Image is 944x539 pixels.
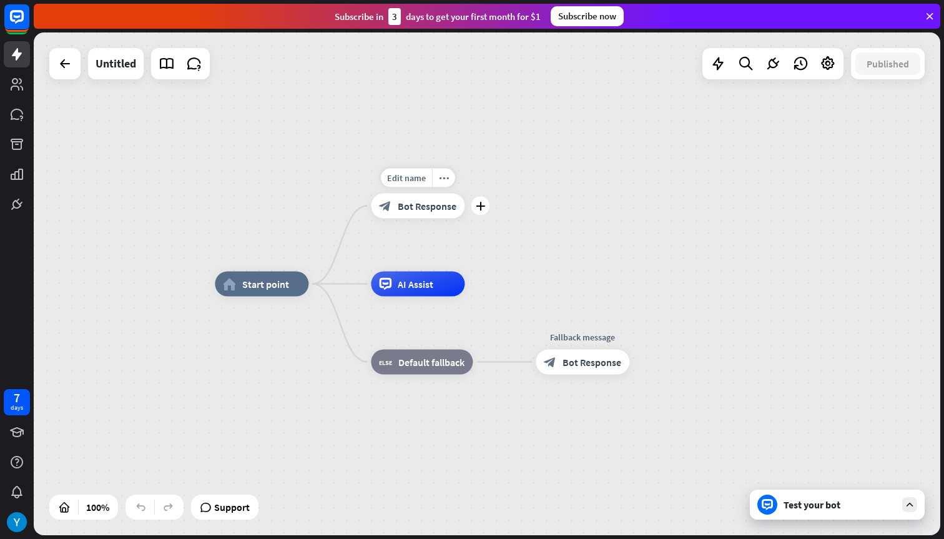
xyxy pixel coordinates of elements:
a: 7 days [4,389,30,415]
button: Open LiveChat chat widget [10,5,47,42]
div: 7 [14,392,20,403]
span: Start point [242,278,289,290]
i: home_2 [223,278,236,290]
span: Support [214,497,250,517]
div: Untitled [96,48,136,79]
span: Bot Response [398,200,456,212]
div: Subscribe in days to get your first month for $1 [335,8,541,25]
span: Bot Response [563,356,621,368]
i: plus [476,202,485,210]
span: AI Assist [398,278,433,290]
button: Published [855,52,920,75]
div: 100% [82,497,113,517]
div: 3 [388,8,401,25]
div: Fallback message [526,331,639,344]
span: Edit name [387,172,426,184]
i: block_bot_response [379,200,391,212]
span: Default fallback [398,356,465,368]
i: more_horiz [439,173,449,182]
div: days [11,403,23,412]
div: Test your bot [784,498,896,511]
div: Subscribe now [551,6,624,26]
i: block_bot_response [544,356,556,368]
i: block_fallback [379,356,392,368]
